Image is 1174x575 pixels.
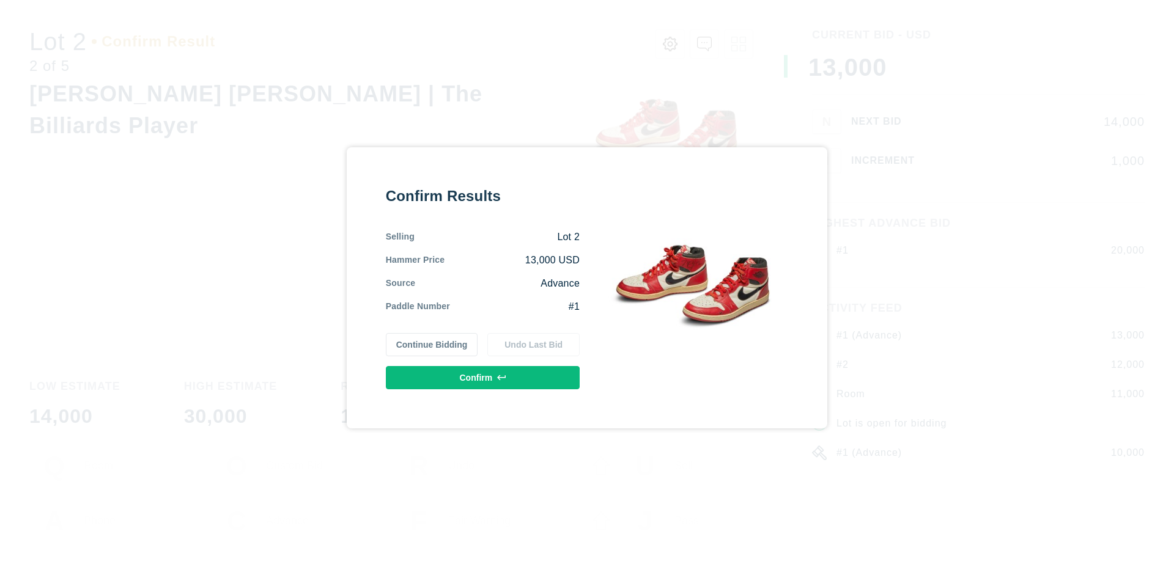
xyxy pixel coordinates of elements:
[386,254,445,267] div: Hammer Price
[487,333,580,356] button: Undo Last Bid
[415,230,580,244] div: Lot 2
[386,186,580,206] div: Confirm Results
[386,230,415,244] div: Selling
[445,254,580,267] div: 13,000 USD
[415,277,580,290] div: Advance
[386,277,416,290] div: Source
[450,300,580,313] div: #1
[386,300,450,313] div: Paddle Number
[386,333,478,356] button: Continue Bidding
[386,366,580,389] button: Confirm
